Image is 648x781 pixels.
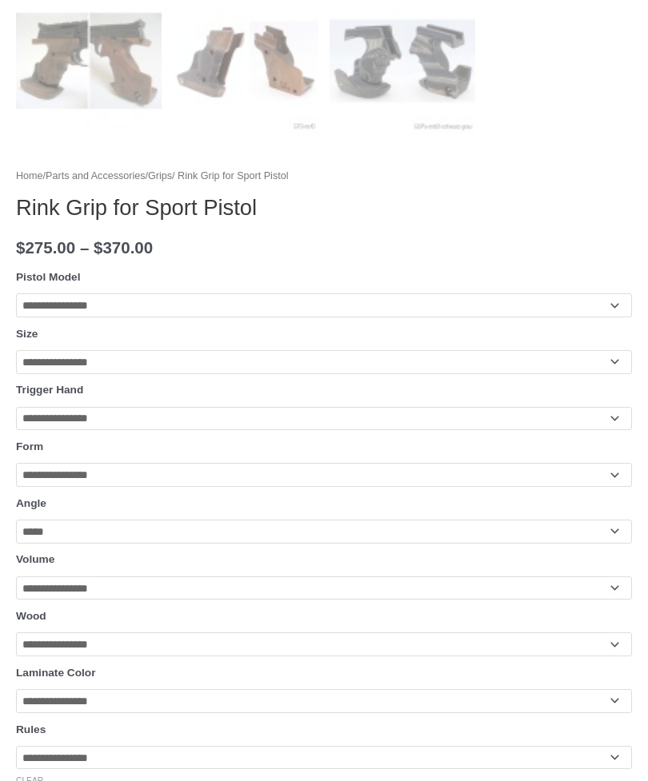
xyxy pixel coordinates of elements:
label: Trigger Hand [16,384,83,396]
label: Angle [16,497,46,509]
span: – [80,238,89,257]
bdi: 275.00 [16,238,75,257]
label: Volume [16,553,54,565]
label: Form [16,440,43,452]
label: Size [16,328,38,340]
label: Rules [16,723,46,735]
a: Parts and Accessories [46,170,145,181]
label: Laminate Color [16,667,96,679]
a: Grips [148,170,172,181]
bdi: 370.00 [94,238,153,257]
nav: Breadcrumb [16,167,632,185]
span: $ [16,238,25,257]
label: Pistol Model [16,271,81,283]
span: $ [94,238,102,257]
a: Home [16,170,43,181]
label: Wood [16,610,46,622]
h1: Rink Grip for Sport Pistol [16,195,632,221]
